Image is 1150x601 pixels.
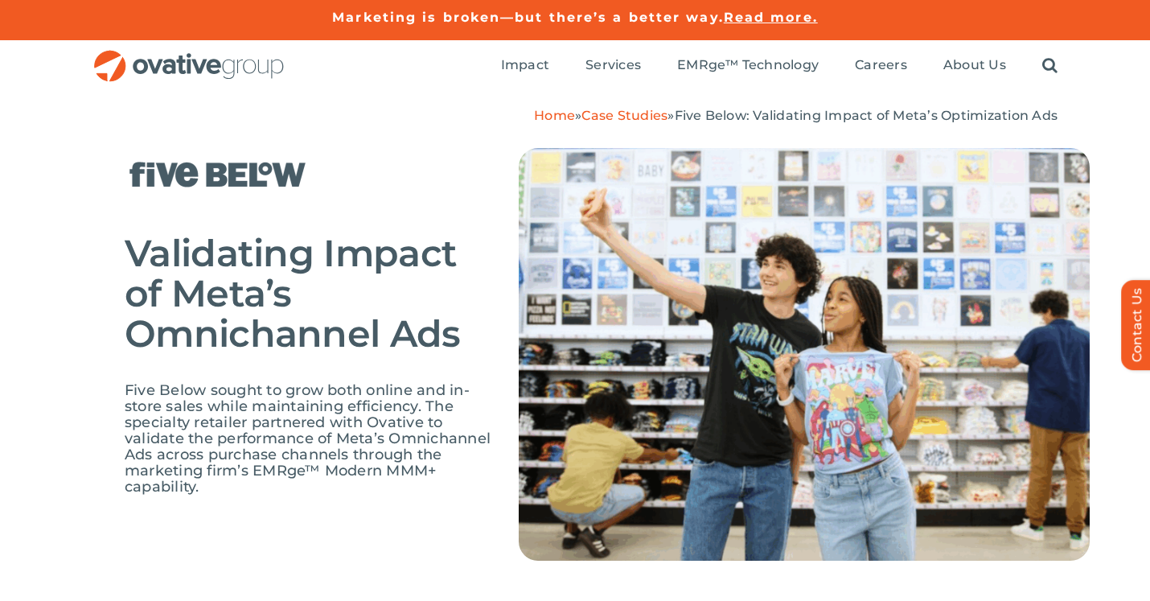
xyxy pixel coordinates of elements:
[943,57,1006,73] span: About Us
[125,148,310,201] img: Five Below
[1042,57,1058,75] a: Search
[585,57,641,73] span: Services
[855,57,907,75] a: Careers
[92,48,285,64] a: OG_Full_horizontal_RGB
[677,57,819,75] a: EMRge™ Technology
[534,108,1058,123] span: » »
[125,381,491,496] span: Five Below sought to grow both online and in-store sales while maintaining efficiency. The specia...
[501,40,1058,92] nav: Menu
[677,57,819,73] span: EMRge™ Technology
[585,57,641,75] a: Services
[855,57,907,73] span: Careers
[501,57,549,75] a: Impact
[581,108,667,123] a: Case Studies
[332,10,724,25] a: Marketing is broken—but there’s a better way.
[675,108,1058,123] span: Five Below: Validating Impact of Meta’s Optimization Ads
[534,108,575,123] a: Home
[501,57,549,73] span: Impact
[519,148,1090,561] img: Five-Below-4.png
[724,10,818,25] a: Read more.
[943,57,1006,75] a: About Us
[125,230,461,356] span: Validating Impact of Meta’s Omnichannel Ads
